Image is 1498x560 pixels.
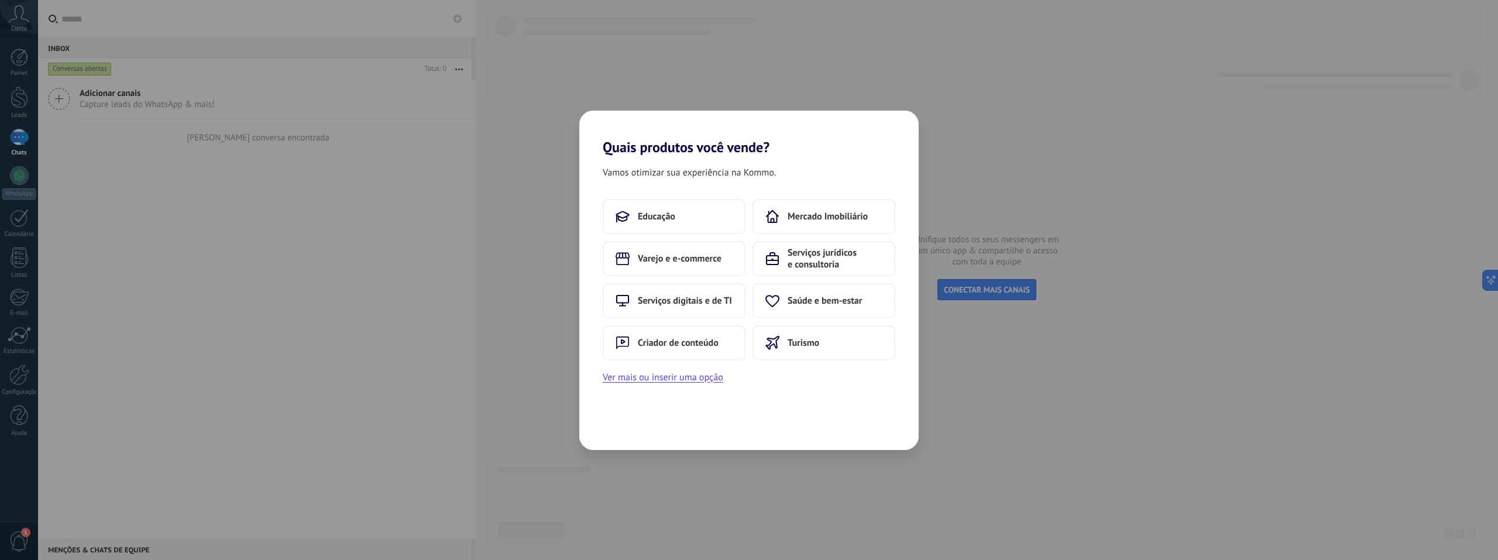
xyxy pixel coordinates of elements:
button: Varejo e e-commerce [603,241,745,276]
span: Mercado Imobiliário [788,211,868,222]
span: Educação [638,211,675,222]
span: Saúde e bem-estar [788,295,862,307]
button: Ver mais ou inserir uma opção [603,370,723,385]
span: Varejo e e-commerce [638,253,721,264]
h2: Quais produtos você vende? [579,111,919,156]
span: Vamos otimizar sua experiência na Kommo. [603,165,776,180]
button: Serviços jurídicos e consultoria [753,241,895,276]
span: Serviços digitais e de TI [638,295,732,307]
button: Mercado Imobiliário [753,199,895,234]
button: Educação [603,199,745,234]
button: Criador de conteúdo [603,325,745,360]
span: Serviços jurídicos e consultoria [788,247,882,270]
span: Criador de conteúdo [638,337,719,349]
button: Serviços digitais e de TI [603,283,745,318]
button: Turismo [753,325,895,360]
span: Turismo [788,337,819,349]
button: Saúde e bem-estar [753,283,895,318]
